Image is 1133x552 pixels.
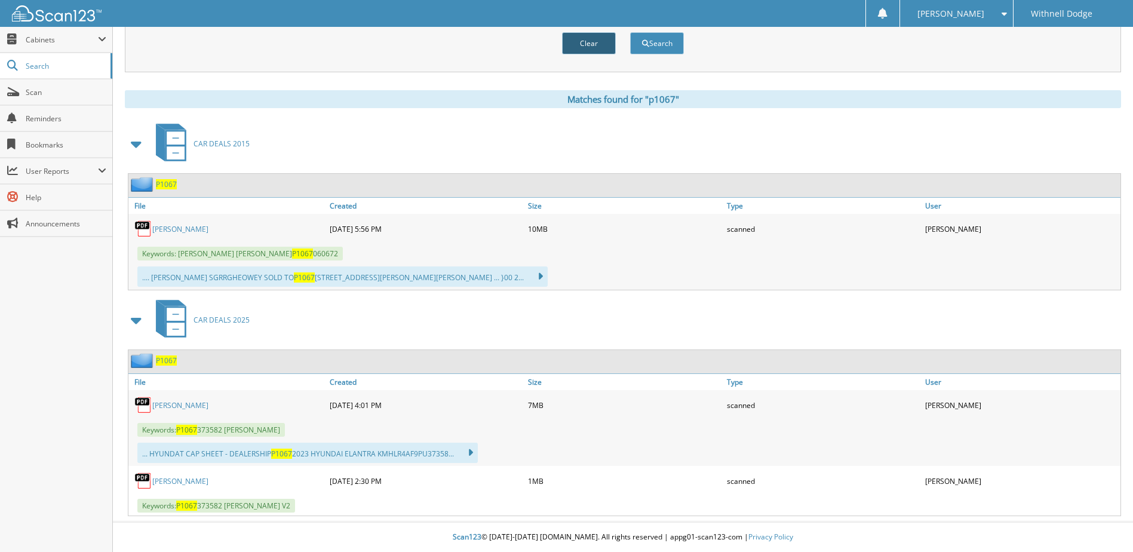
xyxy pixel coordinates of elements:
button: Search [630,32,684,54]
div: .... [PERSON_NAME] SGRRGHEOWEY SOLD TO [STREET_ADDRESS][PERSON_NAME][PERSON_NAME] ... }00 2... [137,266,548,287]
a: [PERSON_NAME] [152,476,208,486]
button: Clear [562,32,616,54]
a: Type [724,374,922,390]
span: P1067 [176,501,197,511]
div: ... HYUNDAT CAP SHEET - DEALERSHIP 2023 HYUNDAI ELANTRA KMHLR4AF9PU37358... [137,443,478,463]
div: [DATE] 2:30 PM [327,469,525,493]
img: PDF.png [134,220,152,238]
img: folder2.png [131,353,156,368]
span: Withnell Dodge [1031,10,1092,17]
span: P1067 [176,425,197,435]
div: scanned [724,469,922,493]
img: scan123-logo-white.svg [12,5,102,22]
div: [PERSON_NAME] [922,393,1120,417]
span: Help [26,192,106,203]
div: [DATE] 4:01 PM [327,393,525,417]
a: File [128,198,327,214]
div: © [DATE]-[DATE] [DOMAIN_NAME]. All rights reserved | appg01-scan123-com | [113,523,1133,552]
a: [PERSON_NAME] [152,400,208,410]
span: Search [26,61,105,71]
a: Created [327,374,525,390]
div: 1MB [525,469,723,493]
a: P1067 [156,355,177,366]
span: CAR DEALS 2015 [194,139,250,149]
img: PDF.png [134,396,152,414]
a: Created [327,198,525,214]
div: 7MB [525,393,723,417]
a: CAR DEALS 2025 [149,296,250,344]
div: [PERSON_NAME] [922,217,1120,241]
a: Type [724,198,922,214]
span: Bookmarks [26,140,106,150]
div: scanned [724,393,922,417]
a: [PERSON_NAME] [152,224,208,234]
span: Scan [26,87,106,97]
div: [DATE] 5:56 PM [327,217,525,241]
img: PDF.png [134,472,152,490]
div: 10MB [525,217,723,241]
a: CAR DEALS 2015 [149,120,250,167]
span: CAR DEALS 2025 [194,315,250,325]
span: Keywords: 373582 [PERSON_NAME] [137,423,285,437]
img: folder2.png [131,177,156,192]
span: Reminders [26,114,106,124]
a: Size [525,198,723,214]
span: Cabinets [26,35,98,45]
span: P1067 [271,449,292,459]
a: Privacy Policy [748,532,793,542]
span: User Reports [26,166,98,176]
span: P1067 [292,249,313,259]
span: P1067 [294,272,315,283]
span: [PERSON_NAME] [917,10,984,17]
span: Keywords: [PERSON_NAME] [PERSON_NAME] 060672 [137,247,343,260]
div: Matches found for "p1067" [125,90,1121,108]
span: Scan123 [453,532,481,542]
div: scanned [724,217,922,241]
div: [PERSON_NAME] [922,469,1120,493]
a: User [922,374,1120,390]
a: Size [525,374,723,390]
a: User [922,198,1120,214]
span: Keywords: 373582 [PERSON_NAME] V2 [137,499,295,513]
a: P1067 [156,179,177,189]
iframe: Chat Widget [1073,495,1133,552]
a: File [128,374,327,390]
span: Announcements [26,219,106,229]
